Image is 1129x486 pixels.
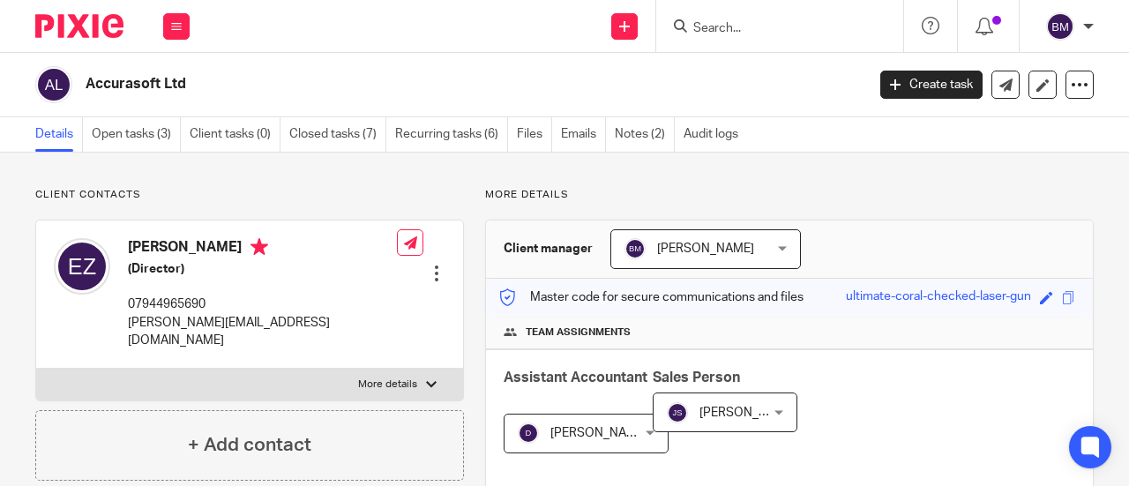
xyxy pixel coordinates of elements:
[190,117,280,152] a: Client tasks (0)
[128,260,397,278] h5: (Director)
[880,71,983,99] a: Create task
[504,240,593,258] h3: Client manager
[624,238,646,259] img: svg%3E
[846,288,1031,308] div: ultimate-coral-checked-laser-gun
[667,402,688,423] img: svg%3E
[657,243,754,255] span: [PERSON_NAME]
[499,288,804,306] p: Master code for secure communications and files
[550,427,668,439] span: [PERSON_NAME] S T
[128,238,397,260] h4: [PERSON_NAME]
[35,188,464,202] p: Client contacts
[684,117,747,152] a: Audit logs
[485,188,1094,202] p: More details
[504,370,647,385] span: Assistant Accountant
[35,117,83,152] a: Details
[1046,12,1074,41] img: svg%3E
[358,378,417,392] p: More details
[128,295,397,313] p: 07944965690
[699,407,796,419] span: [PERSON_NAME]
[54,238,110,295] img: svg%3E
[128,314,397,350] p: [PERSON_NAME][EMAIL_ADDRESS][DOMAIN_NAME]
[518,422,539,444] img: svg%3E
[35,66,72,103] img: svg%3E
[517,117,552,152] a: Files
[92,117,181,152] a: Open tasks (3)
[289,117,386,152] a: Closed tasks (7)
[188,431,311,459] h4: + Add contact
[653,370,740,385] span: Sales Person
[615,117,675,152] a: Notes (2)
[692,21,850,37] input: Search
[526,325,631,340] span: Team assignments
[86,75,700,93] h2: Accurasoft Ltd
[561,117,606,152] a: Emails
[35,14,123,38] img: Pixie
[395,117,508,152] a: Recurring tasks (6)
[250,238,268,256] i: Primary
